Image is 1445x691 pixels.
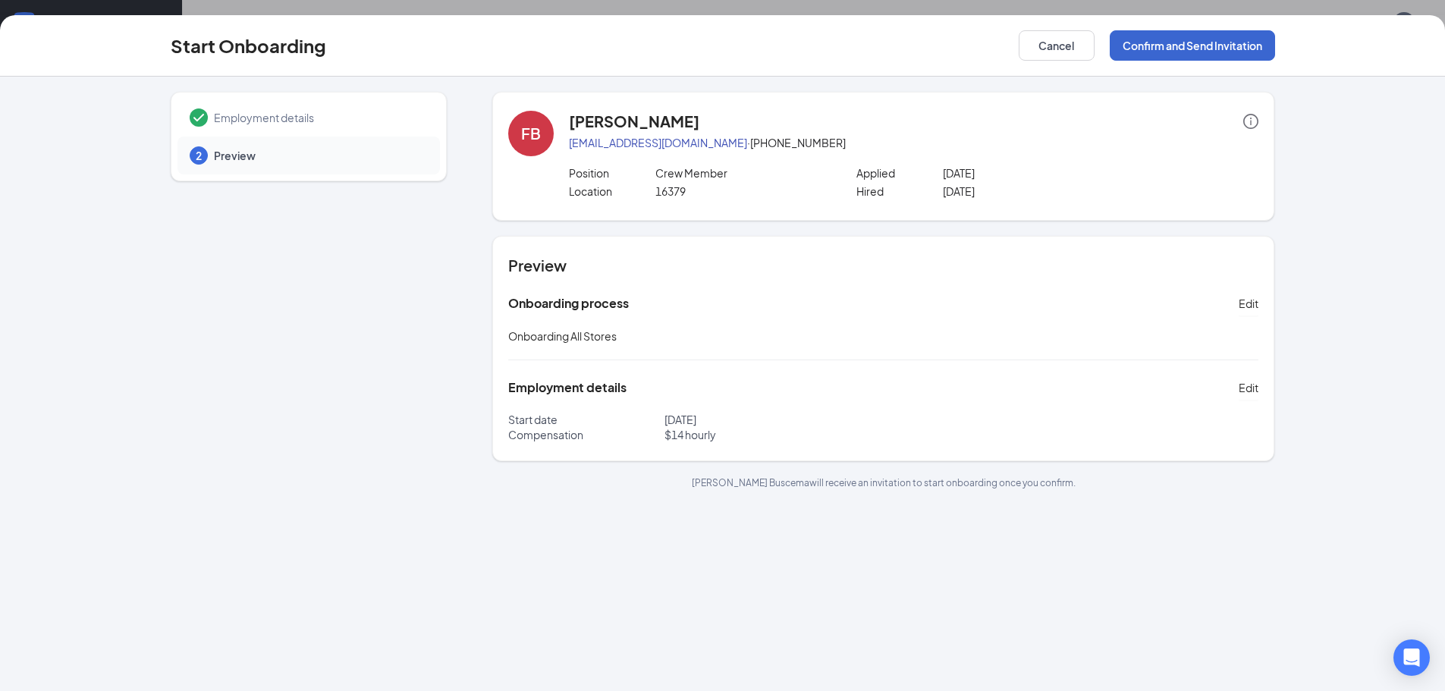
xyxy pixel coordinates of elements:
[569,135,1258,150] p: · [PHONE_NUMBER]
[655,184,828,199] p: 16379
[943,184,1115,199] p: [DATE]
[569,136,747,149] a: [EMAIL_ADDRESS][DOMAIN_NAME]
[664,412,884,427] p: [DATE]
[569,111,699,132] h4: [PERSON_NAME]
[1110,30,1275,61] button: Confirm and Send Invitation
[196,148,202,163] span: 2
[508,255,1258,276] h4: Preview
[508,329,617,343] span: Onboarding All Stores
[943,165,1115,181] p: [DATE]
[1239,380,1258,395] span: Edit
[664,427,884,442] p: $ 14 hourly
[521,123,541,144] div: FB
[508,295,629,312] h5: Onboarding process
[171,33,326,58] h3: Start Onboarding
[508,412,664,427] p: Start date
[1393,639,1430,676] div: Open Intercom Messenger
[1239,291,1258,316] button: Edit
[1239,296,1258,311] span: Edit
[856,165,943,181] p: Applied
[655,165,828,181] p: Crew Member
[856,184,943,199] p: Hired
[569,165,655,181] p: Position
[1239,375,1258,400] button: Edit
[1019,30,1095,61] button: Cancel
[1243,114,1258,129] span: info-circle
[492,476,1274,489] p: [PERSON_NAME] Buscema will receive an invitation to start onboarding once you confirm.
[190,108,208,127] svg: Checkmark
[569,184,655,199] p: Location
[508,379,627,396] h5: Employment details
[508,427,664,442] p: Compensation
[214,110,425,125] span: Employment details
[214,148,425,163] span: Preview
